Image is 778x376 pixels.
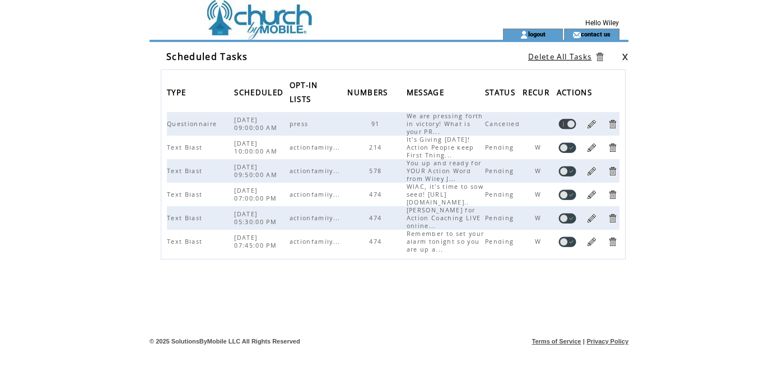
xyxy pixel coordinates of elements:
[485,143,516,151] span: Pending
[585,19,619,27] span: Hello Wiley
[572,30,581,39] img: contact_us_icon.gif
[290,77,318,110] span: OPT-IN LISTS
[535,238,544,245] span: W
[167,191,205,198] span: Text Blast
[607,189,618,200] a: Delete Task
[371,120,383,128] span: 91
[485,85,518,103] span: STATUS
[167,89,189,95] a: TYPE
[607,166,618,177] a: Delete Task
[528,52,591,62] a: Delete All Tasks
[535,143,544,151] span: W
[369,238,384,245] span: 474
[528,30,546,38] a: logout
[167,238,205,245] span: Text Blast
[581,30,611,38] a: contact us
[369,167,384,175] span: 578
[535,191,544,198] span: W
[586,236,597,247] a: Edit Task
[290,120,311,128] span: press
[407,183,483,206] span: WIAC, it's time to sow seed! [URL][DOMAIN_NAME]..
[586,119,597,129] a: Edit Task
[558,142,576,153] a: Disable task
[558,119,576,129] a: Enable task
[290,214,343,222] span: actionfamily...
[167,214,205,222] span: Text Blast
[586,142,597,153] a: Edit Task
[290,191,343,198] span: actionfamily...
[558,236,576,247] a: Disable task
[535,214,544,222] span: W
[485,120,523,128] span: Cancelled
[167,167,205,175] span: Text Blast
[167,120,220,128] span: Questionnaire
[166,50,248,63] span: Scheduled Tasks
[407,230,484,253] span: Remember to set your alarm tonight so you are up a...
[369,214,384,222] span: 474
[407,159,482,183] span: You up and ready for YOUR Action Word from Wiley J...
[234,234,279,249] span: [DATE] 07:45:00 PM
[535,167,544,175] span: W
[290,143,343,151] span: actionfamily...
[369,191,384,198] span: 474
[523,85,552,103] span: RECUR
[347,89,390,95] a: NUMBERS
[523,89,552,95] a: RECUR
[586,166,597,177] a: Edit Task
[485,89,518,95] a: STATUS
[586,213,597,224] a: Edit Task
[485,214,516,222] span: Pending
[558,189,576,200] a: Disable task
[607,119,618,129] a: Delete Task
[485,167,516,175] span: Pending
[407,85,447,103] span: MESSAGE
[407,136,474,159] span: It's Giving [DATE]! Action People keep First Thing...
[557,85,595,103] span: ACTIONS
[167,85,189,103] span: TYPE
[407,89,447,95] a: MESSAGE
[407,112,483,136] span: We are pressing forth in victory! What is your PR...
[347,85,390,103] span: NUMBERS
[485,191,516,198] span: Pending
[607,236,618,247] a: Delete Task
[520,30,528,39] img: account_icon.gif
[485,238,516,245] span: Pending
[407,206,481,230] span: [PERSON_NAME] for Action Coaching LIVE online...
[558,213,576,224] a: Disable task
[234,163,280,179] span: [DATE] 09:50:00 AM
[532,338,581,345] a: Terms of Service
[607,213,618,224] a: Delete Task
[234,210,279,226] span: [DATE] 05:30:00 PM
[234,116,280,132] span: [DATE] 09:00:00 AM
[290,238,343,245] span: actionfamily...
[234,140,280,155] span: [DATE] 10:00:00 AM
[167,143,205,151] span: Text Blast
[586,338,628,345] a: Privacy Policy
[586,189,597,200] a: Edit Task
[369,143,384,151] span: 214
[234,187,279,202] span: [DATE] 07:00:00 PM
[558,166,576,177] a: Disable task
[290,81,318,102] a: OPT-IN LISTS
[290,167,343,175] span: actionfamily...
[150,338,300,345] span: © 2025 SolutionsByMobile LLC All Rights Reserved
[607,142,618,153] a: Delete Task
[234,85,286,103] span: SCHEDULED
[234,89,286,95] a: SCHEDULED
[583,338,585,345] span: |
